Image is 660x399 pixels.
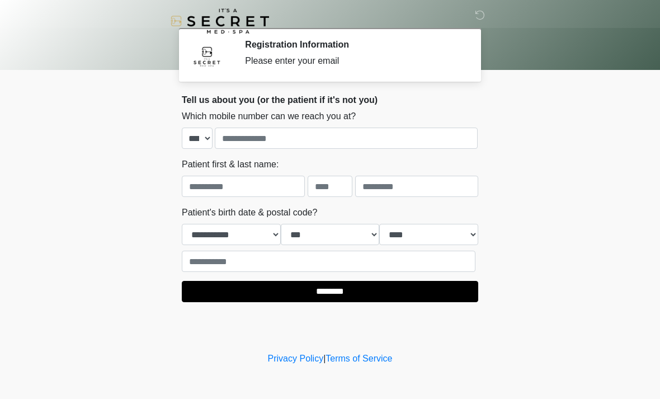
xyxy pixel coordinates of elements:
[171,8,269,34] img: It's A Secret Med Spa Logo
[182,158,279,171] label: Patient first & last name:
[245,54,461,68] div: Please enter your email
[326,354,392,363] a: Terms of Service
[268,354,324,363] a: Privacy Policy
[245,39,461,50] h2: Registration Information
[323,354,326,363] a: |
[182,206,317,219] label: Patient's birth date & postal code?
[182,95,478,105] h2: Tell us about you (or the patient if it's not you)
[182,110,356,123] label: Which mobile number can we reach you at?
[190,39,224,73] img: Agent Avatar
